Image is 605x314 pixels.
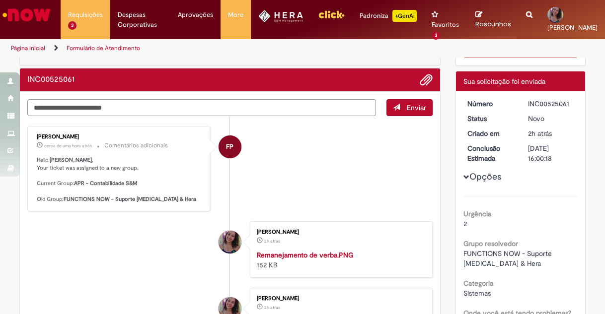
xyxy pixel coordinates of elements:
[528,143,574,163] div: [DATE] 16:00:18
[463,209,491,218] b: Urgência
[264,238,280,244] span: 2h atrás
[257,250,422,270] div: 152 KB
[463,219,467,228] span: 2
[68,21,76,30] span: 3
[74,180,137,187] b: APR - Contabilidade S&M
[50,156,92,164] b: [PERSON_NAME]
[463,77,545,86] span: Sua solicitação foi enviada
[463,239,518,248] b: Grupo resolvedor
[407,103,426,112] span: Enviar
[432,31,440,40] span: 3
[178,10,213,20] span: Aprovações
[528,128,574,138] div: 29/09/2025 15:00:18
[475,19,511,29] span: Rascunhos
[68,10,103,20] span: Requisições
[460,99,521,109] dt: Número
[37,134,202,140] div: [PERSON_NAME]
[460,114,521,124] dt: Status
[219,135,241,158] div: Felipe Petrocelli
[475,10,511,29] a: Rascunhos
[264,305,280,311] span: 2h atrás
[528,129,552,138] time: 29/09/2025 15:00:18
[67,44,140,52] a: Formulário de Atendimento
[27,75,75,84] h2: INC00525061 Histórico de tíquete
[64,195,196,203] b: FUNCTIONS NOW - Suporte [MEDICAL_DATA] & Hera
[460,143,521,163] dt: Conclusão Estimada
[463,249,554,268] span: FUNCTIONS NOW - Suporte [MEDICAL_DATA] & Hera
[104,141,168,150] small: Comentários adicionais
[219,231,241,253] div: Cecilia Lourenco De Oliveira Macedo
[257,251,353,259] a: Remanejamento de verba.PNG
[528,99,574,109] div: INC00525061
[118,10,163,30] span: Despesas Corporativas
[264,305,280,311] time: 29/09/2025 14:57:45
[547,23,598,32] span: [PERSON_NAME]
[528,129,552,138] span: 2h atrás
[44,143,92,149] span: cerca de uma hora atrás
[11,44,45,52] a: Página inicial
[44,143,92,149] time: 29/09/2025 15:09:44
[420,73,433,86] button: Adicionar anexos
[463,279,493,288] b: Categoria
[392,10,417,22] p: +GenAi
[264,238,280,244] time: 29/09/2025 14:58:56
[257,229,422,235] div: [PERSON_NAME]
[27,99,376,116] textarea: Digite sua mensagem aqui...
[360,10,417,22] div: Padroniza
[226,135,233,159] span: FP
[7,39,396,58] ul: Trilhas de página
[228,10,243,20] span: More
[257,296,422,302] div: [PERSON_NAME]
[460,128,521,138] dt: Criado em
[528,114,574,124] div: Novo
[37,156,202,203] p: Hello, , Your ticket was assigned to a new group. Current Group: Old Group:
[463,289,491,298] span: Sistemas
[386,99,433,116] button: Enviar
[432,20,459,30] span: Favoritos
[318,7,345,22] img: click_logo_yellow_360x200.png
[1,5,52,25] img: ServiceNow
[258,10,303,22] img: HeraLogo.png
